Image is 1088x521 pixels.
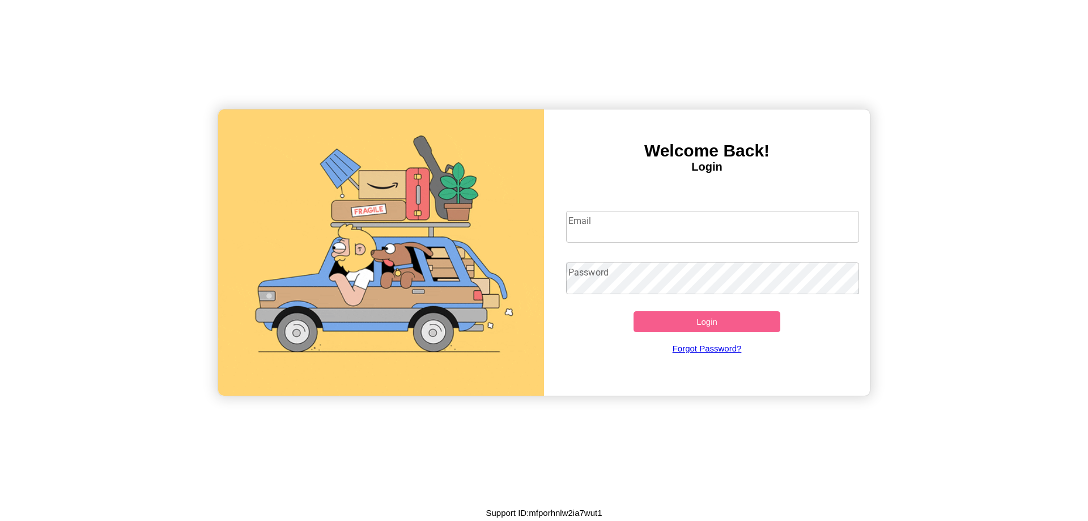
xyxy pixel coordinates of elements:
[634,311,780,332] button: Login
[560,332,854,365] a: Forgot Password?
[544,141,870,160] h3: Welcome Back!
[486,505,602,520] p: Support ID: mfporhnlw2ia7wut1
[218,109,544,396] img: gif
[544,160,870,173] h4: Login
